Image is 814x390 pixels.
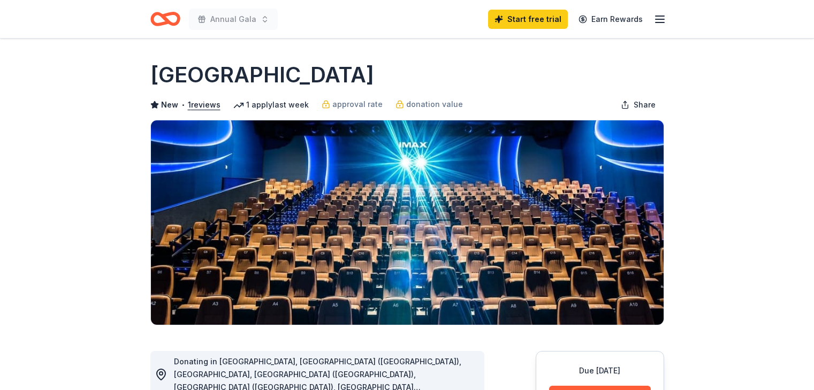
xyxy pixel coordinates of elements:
[572,10,649,29] a: Earn Rewards
[233,98,309,111] div: 1 apply last week
[332,98,383,111] span: approval rate
[161,98,178,111] span: New
[634,98,656,111] span: Share
[322,98,383,111] a: approval rate
[188,98,220,111] button: 1reviews
[395,98,463,111] a: donation value
[181,101,185,109] span: •
[150,6,180,32] a: Home
[488,10,568,29] a: Start free trial
[406,98,463,111] span: donation value
[549,364,651,377] div: Due [DATE]
[612,94,664,116] button: Share
[189,9,278,30] button: Annual Gala
[210,13,256,26] span: Annual Gala
[151,120,664,325] img: Image for Cinépolis
[150,60,374,90] h1: [GEOGRAPHIC_DATA]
